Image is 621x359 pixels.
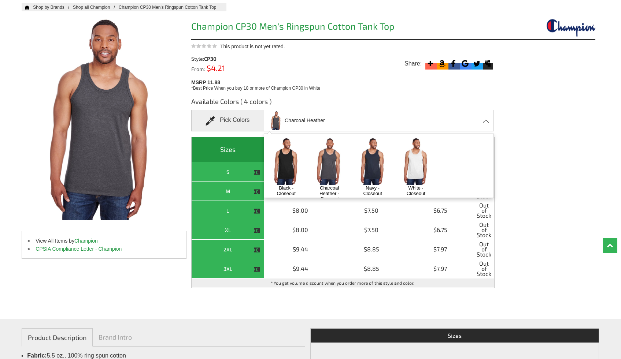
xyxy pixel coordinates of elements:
span: Out of Stock [476,261,492,276]
span: Out of Stock [476,183,492,199]
svg: Myspace [483,59,493,68]
img: This product is not yet rated. [191,44,217,48]
a: Champion [74,238,98,244]
th: Sizes [192,137,264,162]
td: $6.75 [406,201,474,220]
a: Charcoal Heather - Closeout [314,185,345,202]
a: Black - Closeout [271,185,302,196]
td: $6.75 [406,220,474,240]
div: Pick Colors [191,110,264,131]
div: Style: [191,56,268,61]
td: $8.00 [264,201,337,220]
li: View All Items by [22,237,186,245]
span: Out of Stock [476,203,492,218]
span: *Best Price When you buy 18 or more of Champion CP30 in White [191,86,320,91]
svg: More [425,59,435,68]
img: This item is CLOSEOUT! [254,227,260,234]
a: Shop by Brands [33,5,73,10]
td: $9.44 [264,259,337,278]
a: CPSIA Compliance Letter - Champion [36,246,122,252]
th: 2XL [192,240,264,259]
div: MSRP 11.88 [191,78,497,91]
a: Champion CP30 Men's Ringspun Cotton Tank Top [119,5,224,10]
th: XL [192,220,264,240]
a: Brand Intro [93,328,138,346]
span: Share: [404,60,422,67]
span: CP30 [204,56,217,62]
a: Shop all Champion [73,5,119,10]
svg: Google Bookmark [460,59,470,68]
span: Fabric: [27,352,47,359]
th: L [192,201,264,220]
span: Out of Stock [476,242,492,257]
td: * You get volume discount when you order more of this style and color. [192,278,494,288]
svg: Facebook [448,59,458,68]
a: White - Closeout [400,185,432,196]
img: Charcoal Heather [310,137,349,185]
svg: Twitter [472,59,481,68]
div: From: [191,65,268,72]
h3: Available Colors ( 4 colors ) [191,97,495,110]
th: M [192,182,264,201]
td: $8.85 [337,259,406,278]
th: Sizes [311,329,599,343]
img: Navy [354,137,392,185]
img: This item is CLOSEOUT! [254,188,260,195]
img: This item is CLOSEOUT! [254,247,260,253]
td: $7.50 [337,201,406,220]
span: $4.21 [205,63,225,72]
th: S [192,162,264,182]
img: White [397,137,435,185]
td: $7.97 [406,259,474,278]
td: $7.97 [406,240,474,259]
td: $7.50 [337,220,406,240]
img: Black [267,137,306,185]
img: champion_CP30_charcoal-heather.jpg [269,111,284,130]
td: $9.44 [264,240,337,259]
img: This item is CLOSEOUT! [254,266,260,273]
img: Champion [540,19,595,37]
a: Top [603,238,617,253]
span: Charcoal Heather [285,114,325,127]
td: $8.85 [337,240,406,259]
svg: Amazon [437,59,447,68]
span: Out of Stock [476,222,492,238]
h1: Champion CP30 Men's Ringspun Cotton Tank Top [191,22,495,33]
th: 3XL [192,259,264,278]
span: This product is not yet rated. [220,44,285,49]
a: Home [22,5,30,10]
a: Product Description [22,328,93,347]
td: $8.00 [264,220,337,240]
img: This item is CLOSEOUT! [254,208,260,214]
a: Navy - Closeout [357,185,388,196]
img: This item is CLOSEOUT! [254,169,260,176]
